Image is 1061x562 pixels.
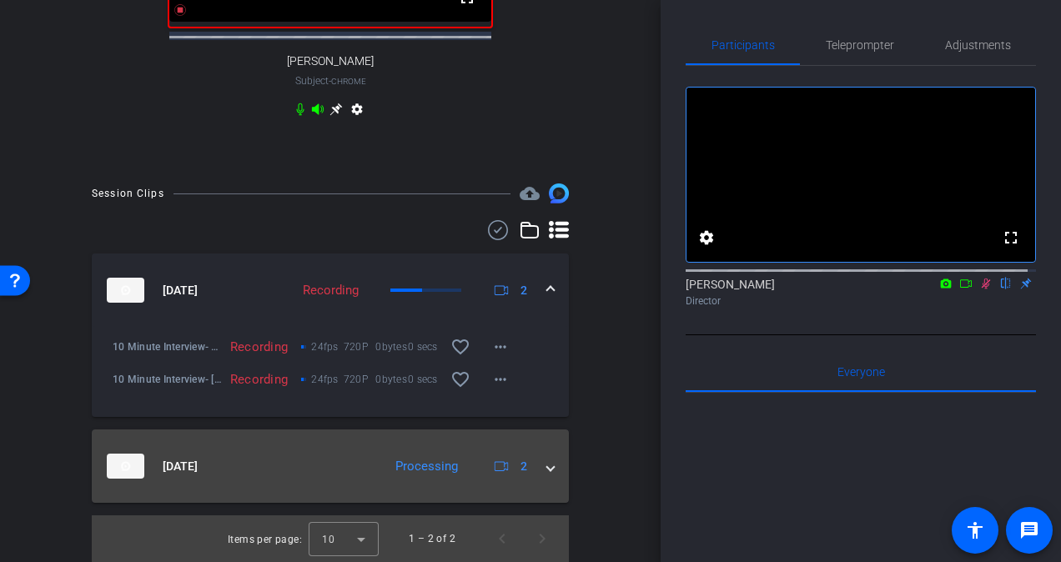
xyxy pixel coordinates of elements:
[696,228,717,248] mat-icon: settings
[295,73,366,88] span: Subject
[686,276,1036,309] div: [PERSON_NAME]
[294,281,367,300] div: Recording
[408,371,440,388] span: 0 secs
[522,519,562,559] button: Next page
[311,339,344,355] span: 24fps
[996,275,1016,290] mat-icon: flip
[163,458,198,475] span: [DATE]
[520,183,540,203] mat-icon: cloud_upload
[222,339,296,355] div: Recording
[1001,228,1021,248] mat-icon: fullscreen
[347,103,367,123] mat-icon: settings
[92,185,164,202] div: Session Clips
[408,339,440,355] span: 0 secs
[409,530,455,547] div: 1 – 2 of 2
[520,458,527,475] span: 2
[826,39,894,51] span: Teleprompter
[331,77,366,86] span: Chrome
[490,369,510,389] mat-icon: more_horiz
[344,371,376,388] span: 720P
[520,183,540,203] span: Destinations for your clips
[965,520,985,540] mat-icon: accessibility
[113,371,222,388] span: 10 Minute Interview- [PERSON_NAME]-[PERSON_NAME]-2025-10-15-15-22-28-715-0
[837,366,885,378] span: Everyone
[163,282,198,299] span: [DATE]
[520,282,527,299] span: 2
[549,183,569,203] img: Session clips
[482,519,522,559] button: Previous page
[92,429,569,503] mat-expansion-panel-header: thumb-nail[DATE]Processing2
[311,371,344,388] span: 24fps
[1019,520,1039,540] mat-icon: message
[686,294,1036,309] div: Director
[228,531,302,548] div: Items per page:
[287,54,374,68] span: [PERSON_NAME]
[107,454,144,479] img: thumb-nail
[375,339,408,355] span: 0bytes
[92,327,569,417] div: thumb-nail[DATE]Recording2
[387,457,466,476] div: Processing
[113,339,222,355] span: 10 Minute Interview- Stone-[PERSON_NAME]-2025-10-15-15-22-28-715-1
[222,371,296,388] div: Recording
[712,39,775,51] span: Participants
[329,75,331,87] span: -
[92,253,569,327] mat-expansion-panel-header: thumb-nail[DATE]Recording2
[450,369,470,389] mat-icon: favorite_border
[375,371,408,388] span: 0bytes
[945,39,1011,51] span: Adjustments
[490,337,510,357] mat-icon: more_horiz
[107,278,144,303] img: thumb-nail
[344,339,376,355] span: 720P
[450,337,470,357] mat-icon: favorite_border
